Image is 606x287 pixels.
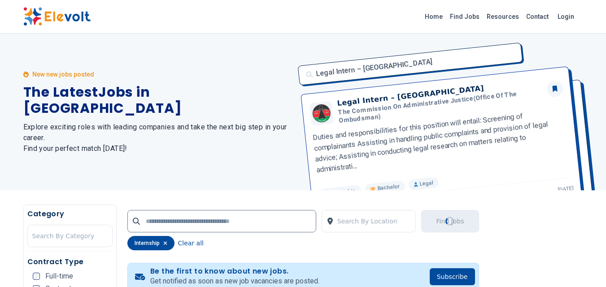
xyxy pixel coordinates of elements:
[421,210,479,232] button: Find JobsLoading...
[483,9,523,24] a: Resources
[32,70,94,79] p: New new jobs posted
[27,257,113,267] h5: Contract Type
[23,7,91,26] img: Elevolt
[150,267,319,276] h4: Be the first to know about new jobs.
[446,9,483,24] a: Find Jobs
[33,273,40,280] input: Full-time
[552,8,580,26] a: Login
[27,209,113,219] h5: Category
[45,273,73,280] span: Full-time
[444,215,456,227] div: Loading...
[23,84,292,116] h1: The Latest Jobs in [GEOGRAPHIC_DATA]
[430,268,475,285] button: Subscribe
[23,122,292,154] h2: Explore exciting roles with leading companies and take the next big step in your career. Find you...
[178,236,204,250] button: Clear all
[523,9,552,24] a: Contact
[561,244,606,287] iframe: Chat Widget
[127,236,174,250] div: internship
[150,276,319,287] p: Get notified as soon as new job vacancies are posted.
[421,9,446,24] a: Home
